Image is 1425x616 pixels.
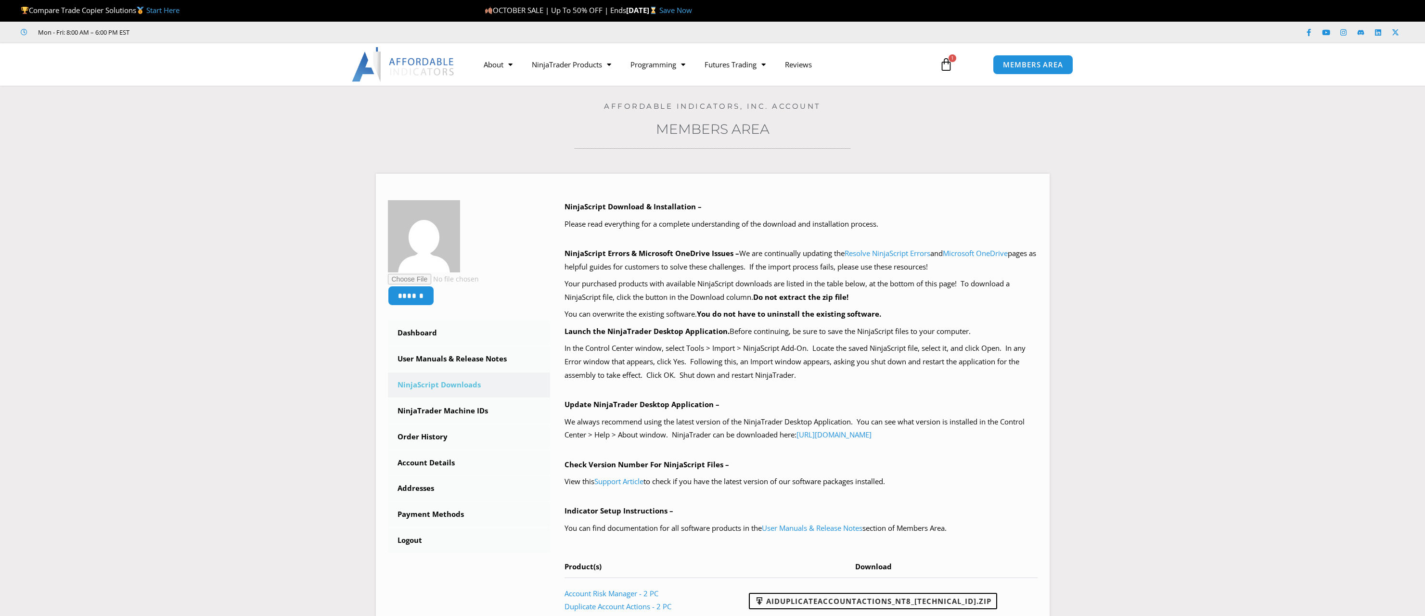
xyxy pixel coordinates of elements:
a: Addresses [388,476,551,501]
p: Your purchased products with available NinjaScript downloads are listed in the table below, at th... [565,277,1038,304]
p: We always recommend using the latest version of the NinjaTrader Desktop Application. You can see ... [565,415,1038,442]
a: Account Details [388,450,551,475]
span: Mon - Fri: 8:00 AM – 6:00 PM EST [36,26,129,38]
b: Do not extract the zip file! [753,292,848,302]
a: Order History [388,424,551,449]
a: Payment Methods [388,502,551,527]
a: Account Risk Manager - 2 PC [565,589,658,598]
img: 🥇 [137,7,144,14]
span: Product(s) [565,562,602,571]
a: NinjaTrader Machine IDs [388,398,551,423]
img: ⌛ [650,7,657,14]
img: 7bcf7cb8666ab7b679ca84eea40050a7a4e45d7eb98a7a89c680cf25acdb8ea7 [388,200,460,272]
p: View this to check if you have the latest version of our software packages installed. [565,475,1038,488]
nav: Menu [474,53,928,76]
a: Futures Trading [695,53,775,76]
p: Please read everything for a complete understanding of the download and installation process. [565,218,1038,231]
a: NinjaTrader Products [522,53,621,76]
a: Programming [621,53,695,76]
p: You can find documentation for all software products in the section of Members Area. [565,522,1038,535]
span: Compare Trade Copier Solutions [21,5,180,15]
nav: Account pages [388,321,551,553]
a: Dashboard [388,321,551,346]
b: NinjaScript Errors & Microsoft OneDrive Issues – [565,248,739,258]
a: [URL][DOMAIN_NAME] [796,430,872,439]
span: OCTOBER SALE | Up To 50% OFF | Ends [485,5,626,15]
a: User Manuals & Release Notes [762,523,862,533]
strong: [DATE] [626,5,659,15]
a: MEMBERS AREA [993,55,1073,75]
b: Check Version Number For NinjaScript Files – [565,460,729,469]
a: Resolve NinjaScript Errors [845,248,930,258]
span: MEMBERS AREA [1003,61,1063,68]
p: In the Control Center window, select Tools > Import > NinjaScript Add-On. Locate the saved NinjaS... [565,342,1038,382]
p: You can overwrite the existing software. [565,308,1038,321]
p: We are continually updating the and pages as helpful guides for customers to solve these challeng... [565,247,1038,274]
a: Start Here [146,5,180,15]
a: Logout [388,528,551,553]
a: Support Article [594,476,643,486]
a: Affordable Indicators, Inc. Account [604,102,821,111]
a: About [474,53,522,76]
span: 1 [949,54,956,62]
img: 🍂 [485,7,492,14]
a: Duplicate Account Actions - 2 PC [565,602,671,611]
a: NinjaScript Downloads [388,372,551,398]
p: Before continuing, be sure to save the NinjaScript files to your computer. [565,325,1038,338]
img: 🏆 [21,7,28,14]
a: User Manuals & Release Notes [388,346,551,372]
a: Reviews [775,53,822,76]
span: Download [855,562,892,571]
a: Microsoft OneDrive [943,248,1008,258]
b: Indicator Setup Instructions – [565,506,673,515]
a: 1 [925,51,967,78]
a: Save Now [659,5,692,15]
b: NinjaScript Download & Installation – [565,202,702,211]
b: Update NinjaTrader Desktop Application – [565,399,719,409]
b: Launch the NinjaTrader Desktop Application. [565,326,730,336]
b: You do not have to uninstall the existing software. [697,309,881,319]
img: LogoAI | Affordable Indicators – NinjaTrader [352,47,455,82]
a: AIDuplicateAccountActions_NT8_[TECHNICAL_ID].zip [749,593,997,609]
iframe: Customer reviews powered by Trustpilot [143,27,287,37]
a: Members Area [656,121,770,137]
